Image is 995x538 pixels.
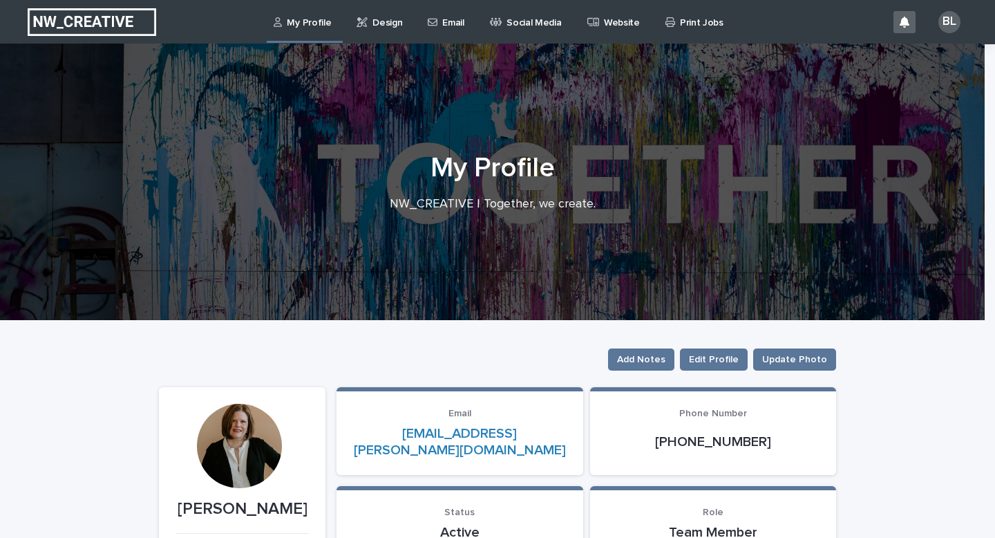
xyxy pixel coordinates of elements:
span: Edit Profile [689,353,739,367]
p: NW_CREATIVE | Together, we create. [216,197,769,212]
img: EUIbKjtiSNGbmbK7PdmN [28,8,156,36]
span: Email [448,409,471,418]
button: Edit Profile [680,349,748,371]
a: [EMAIL_ADDRESS][PERSON_NAME][DOMAIN_NAME] [354,427,566,457]
div: BL [938,11,960,33]
span: Role [703,508,723,517]
p: [PERSON_NAME] [176,499,309,519]
a: [PHONE_NUMBER] [655,435,771,449]
span: Add Notes [617,353,665,367]
span: Update Photo [762,353,827,367]
button: Update Photo [753,349,836,371]
span: Status [444,508,475,517]
span: Phone Number [679,409,747,418]
h1: My Profile [154,151,831,185]
button: Add Notes [608,349,674,371]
